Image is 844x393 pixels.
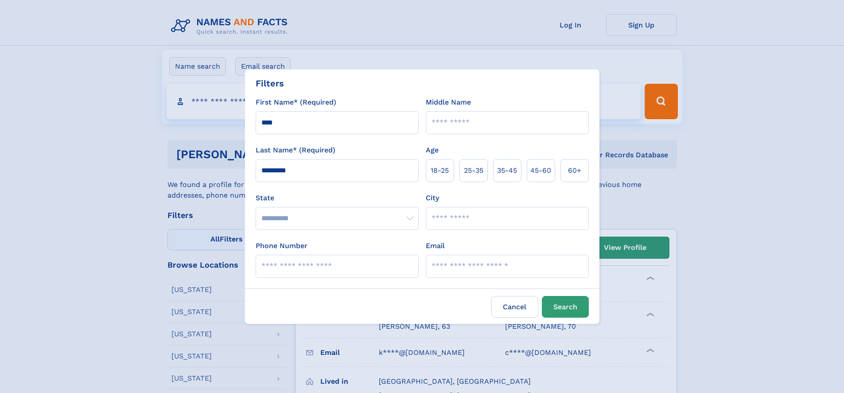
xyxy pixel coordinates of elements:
[256,145,335,156] label: Last Name* (Required)
[431,165,449,176] span: 18‑25
[256,77,284,90] div: Filters
[426,145,439,156] label: Age
[542,296,589,318] button: Search
[426,241,445,251] label: Email
[491,296,538,318] label: Cancel
[426,97,471,108] label: Middle Name
[568,165,581,176] span: 60+
[530,165,551,176] span: 45‑60
[256,241,307,251] label: Phone Number
[426,193,439,203] label: City
[256,193,419,203] label: State
[464,165,483,176] span: 25‑35
[497,165,517,176] span: 35‑45
[256,97,336,108] label: First Name* (Required)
